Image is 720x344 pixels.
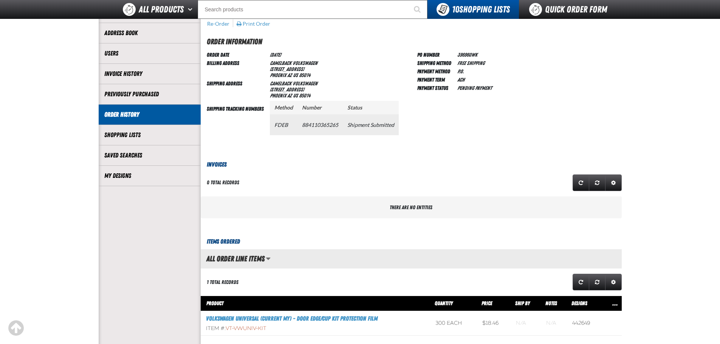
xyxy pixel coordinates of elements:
span: All Products [139,3,184,16]
span: US [293,72,298,78]
bdo: 85014 [299,72,310,78]
div: 1 total records [207,279,238,286]
span: Designs [571,300,587,306]
span: US [293,93,298,99]
span: Camelback Volkswagen [270,60,317,66]
span: PHOENIX [270,72,286,78]
td: Payment Status [417,83,454,92]
a: Address Book [104,29,195,37]
span: AZ [287,72,292,78]
span: Free Shipping [457,60,485,66]
td: 442649 [567,311,603,336]
h3: Items Ordered [201,237,622,246]
td: Payment Method [417,67,454,75]
button: Print Order [236,20,271,27]
a: Reset grid action [589,174,605,191]
th: Status [343,101,399,115]
td: PO Number [417,50,454,59]
span: [STREET_ADDRESS] [270,86,304,93]
a: Reset grid action [589,274,605,290]
a: Invoice History [104,69,195,78]
button: Manage grid views. Current view is All Order Line Items [266,252,271,265]
a: Refresh grid action [573,274,589,290]
td: 884110365265 [297,114,343,135]
td: FDEB [270,114,297,135]
span: Pending payment [457,85,492,91]
a: My Designs [104,171,195,180]
td: Shipping Address [207,79,267,99]
span: Quantity [435,300,453,306]
h2: Order Information [207,36,622,47]
a: Shopping Lists [104,131,195,139]
a: Users [104,49,195,58]
span: Notes [545,300,557,306]
button: Re-Order [207,20,230,27]
span: PHOENIX [270,93,286,99]
td: 300 each [430,311,477,336]
span: Camelback Volkswagen [270,80,317,86]
td: Order Date [207,50,267,59]
div: Item #: [206,325,425,332]
bdo: 85014 [299,93,310,99]
div: 0 total records [207,179,239,186]
span: [STREET_ADDRESS] [270,66,304,72]
a: Expand or Collapse Grid Settings [605,274,622,290]
span: Ship By [515,300,530,306]
a: Volkswagen Universal (Current MY) - Door Edge/Cup Kit Protection Film [206,315,378,322]
td: Shipping Method [417,59,454,67]
td: Shipment Submitted [343,114,399,135]
span: Shopping Lists [452,4,510,15]
span: Price [482,300,492,306]
h2: All Order Line Items [201,255,265,263]
a: Expand or Collapse Grid Settings [605,174,622,191]
td: Billing Address [207,59,267,79]
span: AZ [287,93,292,99]
a: Previously Purchased [104,90,195,99]
a: Order History [104,110,195,119]
span: Product [206,300,223,306]
span: VT-VWUNIV-KIT [226,325,266,332]
th: Method [270,101,297,115]
th: Number [297,101,343,115]
span: P.O. [457,68,464,74]
div: Scroll to the top [8,320,24,336]
span: There are no entities [390,204,432,210]
td: Blank [541,311,567,336]
a: Refresh grid action [573,174,589,191]
strong: 10 [452,4,459,15]
span: [DATE] [270,52,281,58]
td: Blank [511,311,540,336]
h3: Invoices [201,160,622,169]
span: ACH [457,77,465,83]
span: 396960WK [457,52,477,58]
td: Payment Term [417,75,454,83]
th: Row actions [603,296,622,311]
a: Saved Searches [104,151,195,160]
td: Shipping Tracking Numbers [207,99,267,148]
td: $18.46 [477,311,511,336]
